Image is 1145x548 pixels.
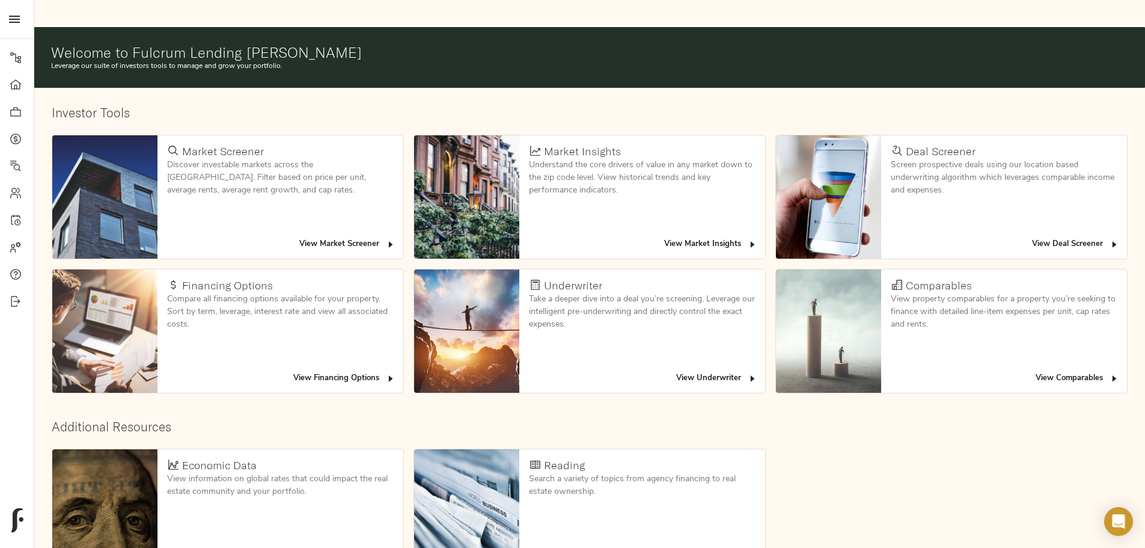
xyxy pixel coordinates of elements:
p: Take a deeper dive into a deal you’re screening. Leverage our intelligent pre-underwriting and di... [529,293,756,331]
p: Search a variety of topics from agency financing to real estate ownership. [529,473,756,498]
h4: Market Insights [544,145,621,158]
button: View Underwriter [673,369,760,388]
p: View property comparables for a property you’re seeking to finance with detailed line-item expens... [891,293,1117,331]
span: View Market Screener [299,238,395,251]
h4: Reading [544,459,585,472]
h4: Economic Data [182,459,257,472]
h4: Financing Options [182,279,273,292]
h4: Deal Screener [906,145,976,158]
span: View Market Insights [664,238,757,251]
h4: Market Screener [182,145,264,158]
p: Screen prospective deals using our location based underwriting algorithm which leverages comparab... [891,159,1117,197]
button: View Financing Options [290,369,398,388]
h4: Underwriter [544,279,602,292]
h4: Comparables [906,279,972,292]
p: Leverage our suite of investors tools to manage and grow your portfolio. [51,61,1129,72]
div: Open Intercom Messenger [1104,507,1133,536]
p: Compare all financing options available for your property. Sort by term, leverage, interest rate ... [167,293,394,331]
img: Market Screener [52,135,157,259]
span: View Financing Options [293,372,395,386]
p: Understand the core drivers of value in any market down to the zip code level. View historical tr... [529,159,756,197]
span: View Deal Screener [1032,238,1119,251]
span: View Comparables [1036,372,1119,386]
button: View Deal Screener [1029,235,1122,254]
p: View information on global rates that could impact the real estate community and your portfolio. [167,473,394,498]
h2: Investor Tools [52,105,1128,120]
h1: Welcome to Fulcrum Lending [PERSON_NAME] [51,44,1129,61]
img: Deal Screener [776,135,881,259]
button: View Market Screener [296,235,398,254]
h2: Additional Resources [52,419,1128,434]
img: Comparables [776,269,881,393]
span: View Underwriter [676,372,757,386]
button: View Comparables [1033,369,1122,388]
img: Financing Options [52,269,157,393]
img: logo [11,508,23,532]
button: View Market Insights [661,235,760,254]
img: Underwriter [414,269,519,393]
img: Market Insights [414,135,519,259]
p: Discover investable markets across the [GEOGRAPHIC_DATA]. Filter based on price per unit, average... [167,159,394,197]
